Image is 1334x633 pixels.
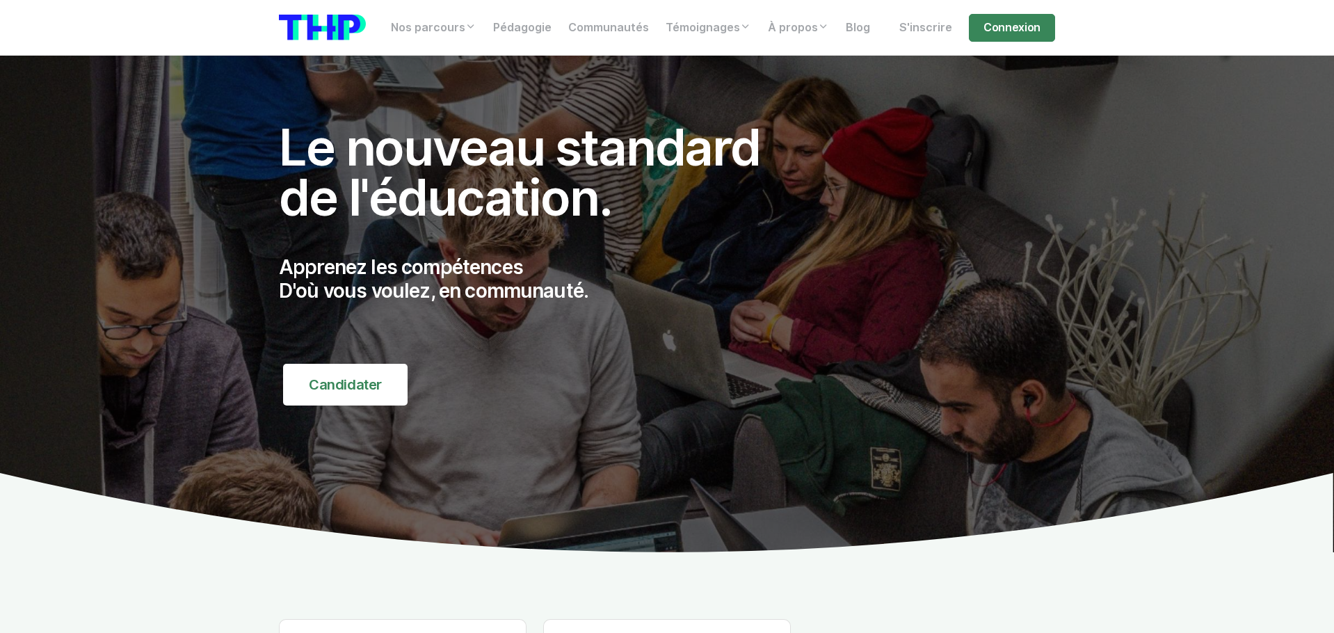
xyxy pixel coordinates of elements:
a: Blog [837,14,878,42]
p: Apprenez les compétences D'où vous voulez, en communauté. [279,256,791,303]
a: Pédagogie [485,14,560,42]
a: Témoignages [657,14,760,42]
a: Candidater [283,364,408,406]
h1: Le nouveau standard de l'éducation. [279,122,791,223]
a: Connexion [969,14,1055,42]
a: À propos [760,14,837,42]
img: logo [279,15,366,40]
a: Nos parcours [383,14,485,42]
a: S'inscrire [891,14,961,42]
a: Communautés [560,14,657,42]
